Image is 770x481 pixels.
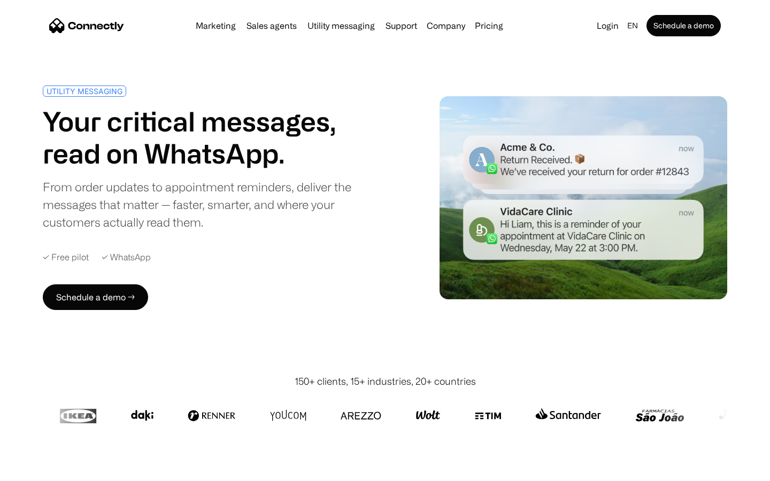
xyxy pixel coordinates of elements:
h1: Your critical messages, read on WhatsApp. [43,105,381,169]
a: Schedule a demo [646,15,721,36]
a: Utility messaging [303,21,379,30]
div: UTILITY MESSAGING [47,87,122,95]
div: 150+ clients, 15+ industries, 20+ countries [295,374,476,389]
div: en [627,18,638,33]
div: ✓ Free pilot [43,252,89,262]
div: From order updates to appointment reminders, deliver the messages that matter — faster, smarter, ... [43,178,381,231]
a: Login [592,18,623,33]
ul: Language list [21,462,64,477]
a: Schedule a demo → [43,284,148,310]
a: Sales agents [242,21,301,30]
a: Pricing [471,21,507,30]
aside: Language selected: English [11,461,64,477]
div: Company [427,18,465,33]
a: Marketing [191,21,240,30]
div: ✓ WhatsApp [102,252,151,262]
a: Support [381,21,421,30]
